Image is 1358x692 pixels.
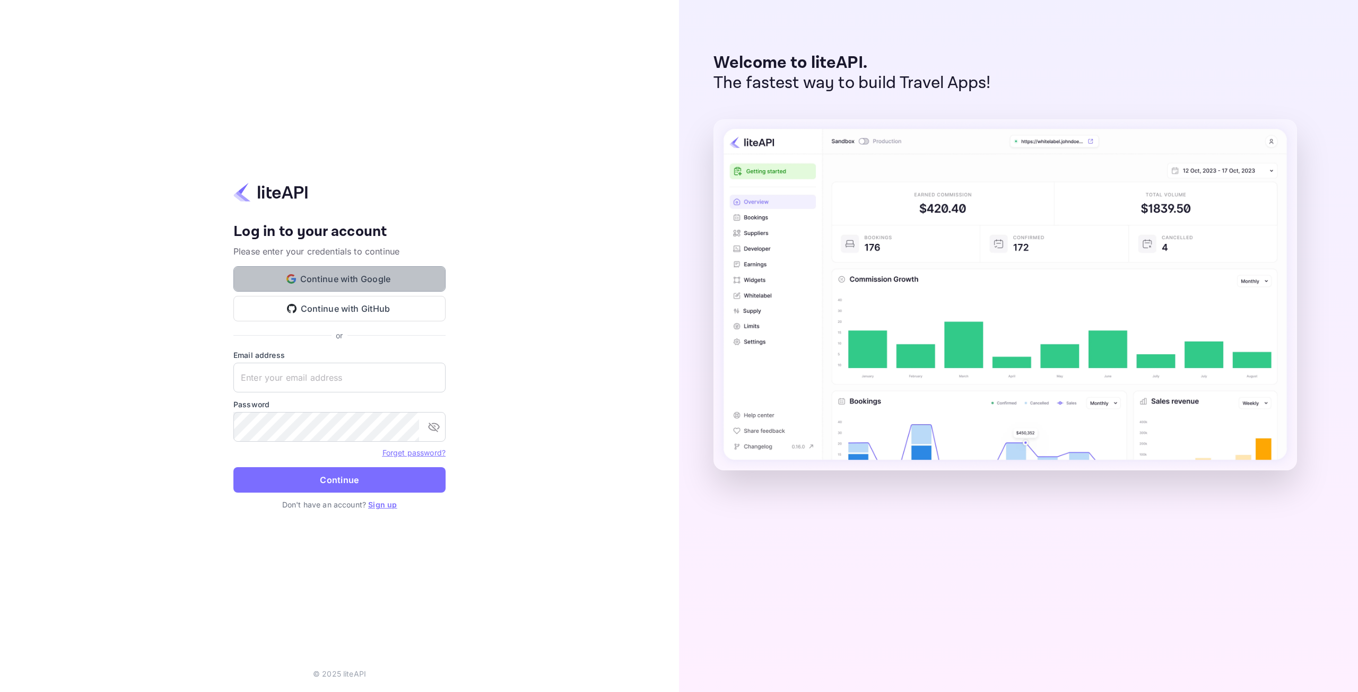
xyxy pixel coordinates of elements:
a: Sign up [368,500,397,509]
p: Please enter your credentials to continue [233,245,446,258]
img: liteapi [233,182,308,203]
a: Forget password? [382,448,446,457]
p: © 2025 liteAPI [313,668,366,679]
label: Password [233,399,446,410]
input: Enter your email address [233,363,446,392]
button: toggle password visibility [423,416,445,437]
p: or [336,330,343,341]
p: The fastest way to build Travel Apps! [713,73,991,93]
button: Continue with Google [233,266,446,292]
img: liteAPI Dashboard Preview [713,119,1297,470]
p: Welcome to liteAPI. [713,53,991,73]
h4: Log in to your account [233,223,446,241]
a: Forget password? [382,447,446,458]
button: Continue [233,467,446,493]
button: Continue with GitHub [233,296,446,321]
p: Don't have an account? [233,499,446,510]
label: Email address [233,349,446,361]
